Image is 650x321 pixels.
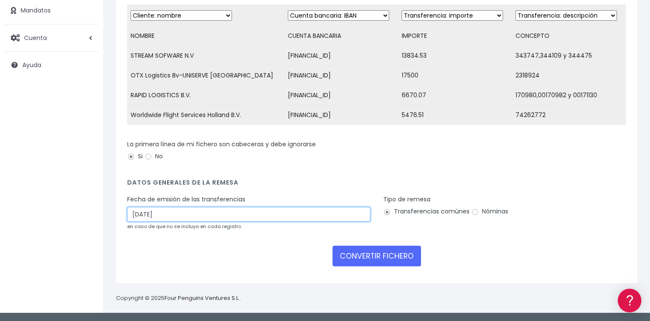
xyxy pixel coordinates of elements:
td: 170980,00170982 y 00171130 [512,86,626,105]
td: 2318924 [512,66,626,86]
a: Problemas habituales [9,122,163,136]
td: RAPID LOGISTICS B.V. [127,86,284,105]
a: General [9,185,163,198]
td: CUENTA BANCARIA [284,26,398,46]
td: 6670.07 [398,86,512,105]
button: CONVERTIR FICHERO [333,246,421,266]
p: Copyright © 2025 . [116,294,241,303]
td: CONCEPTO [512,26,626,46]
div: Facturación [9,171,163,179]
label: Fecha de emisión de las transferencias [127,195,245,204]
h4: Datos generales de la remesa [127,179,626,191]
a: Cuenta [4,29,99,47]
a: Información general [9,73,163,86]
td: Worldwide Flight Services Holland B.V. [127,105,284,125]
td: [FINANCIAL_ID] [284,66,398,86]
a: API [9,220,163,233]
td: [FINANCIAL_ID] [284,86,398,105]
label: Nóminas [471,207,508,216]
button: Contáctanos [9,230,163,245]
small: en caso de que no se incluya en cada registro [127,223,241,230]
td: STREAM SOFWARE N.V [127,46,284,66]
a: Formatos [9,109,163,122]
span: Ayuda [22,61,41,69]
label: Transferencias comúnes [383,207,470,216]
span: Cuenta [24,33,47,42]
div: Programadores [9,207,163,215]
div: Información general [9,60,163,68]
td: 343747,344109 y 344475 [512,46,626,66]
a: POWERED BY ENCHANT [118,248,165,256]
td: 13834.53 [398,46,512,66]
td: IMPORTE [398,26,512,46]
td: OTX Logistics Bv-UNISERVE [GEOGRAPHIC_DATA] [127,66,284,86]
div: Convertir ficheros [9,95,163,103]
a: Mandatos [4,2,99,20]
a: Perfiles de empresas [9,149,163,162]
td: NOMBRE [127,26,284,46]
td: [FINANCIAL_ID] [284,46,398,66]
label: No [144,152,163,161]
a: Four Penguins Ventures S.L. [165,294,240,302]
label: Tipo de remesa [383,195,430,204]
td: 17500 [398,66,512,86]
a: Ayuda [4,56,99,74]
td: 74262772 [512,105,626,125]
td: 5476.51 [398,105,512,125]
label: La primera línea de mi fichero son cabeceras y debe ignorarse [127,140,316,149]
td: [FINANCIAL_ID] [284,105,398,125]
label: Si [127,152,143,161]
a: Videotutoriales [9,136,163,149]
